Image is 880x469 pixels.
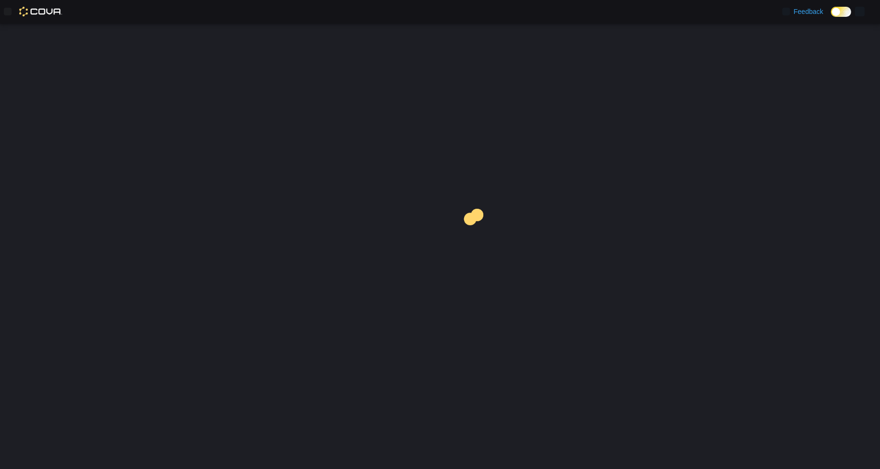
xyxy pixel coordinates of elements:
a: Feedback [778,2,827,21]
input: Dark Mode [831,7,851,17]
img: Cova [19,7,62,16]
span: Feedback [794,7,823,16]
img: cova-loader [440,202,512,274]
